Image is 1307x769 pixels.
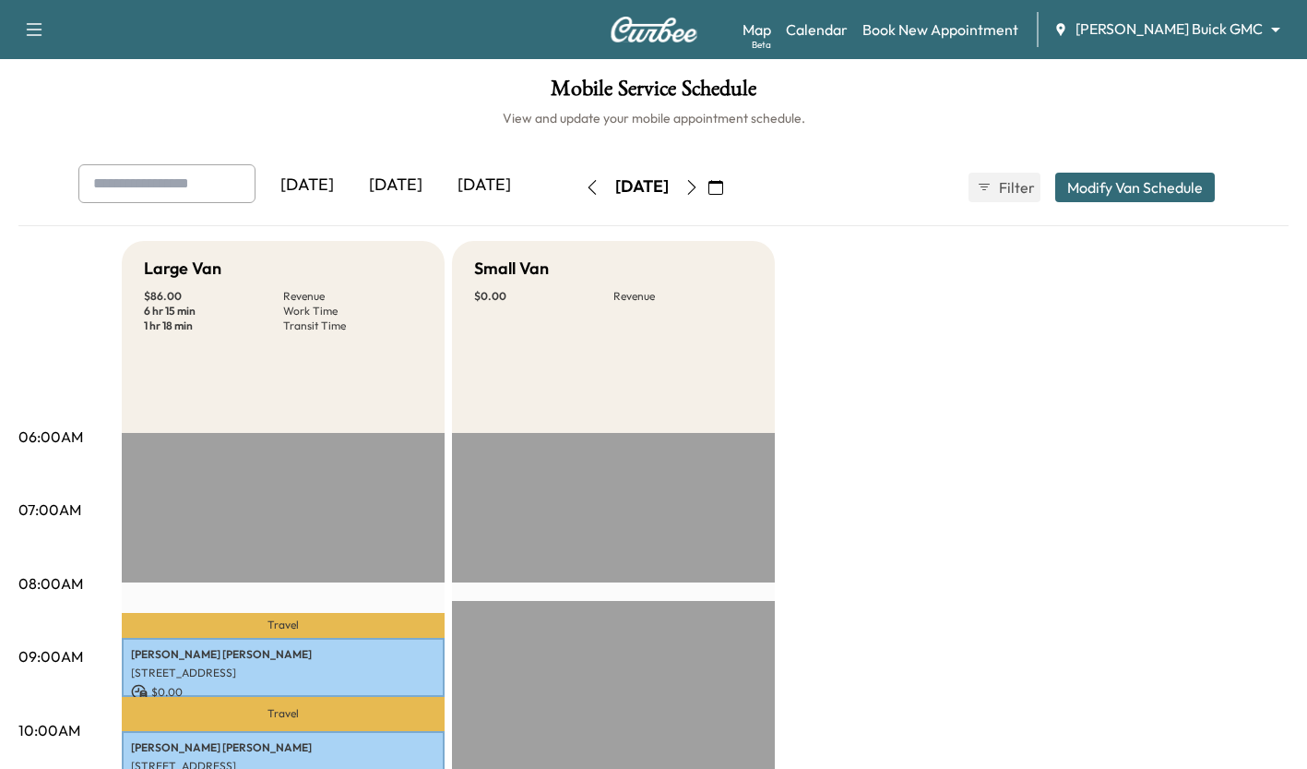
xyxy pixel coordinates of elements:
[18,645,83,667] p: 09:00AM
[743,18,771,41] a: MapBeta
[968,173,1040,202] button: Filter
[1075,18,1263,40] span: [PERSON_NAME] Buick GMC
[999,176,1032,198] span: Filter
[752,38,771,52] div: Beta
[18,426,83,448] p: 06:00AM
[131,684,435,701] p: $ 0.00
[610,17,698,42] img: Curbee Logo
[18,109,1289,127] h6: View and update your mobile appointment schedule.
[283,304,422,318] p: Work Time
[131,666,435,680] p: [STREET_ADDRESS]
[144,318,283,333] p: 1 hr 18 min
[786,18,848,41] a: Calendar
[122,697,445,730] p: Travel
[615,175,669,198] div: [DATE]
[283,318,422,333] p: Transit Time
[283,289,422,304] p: Revenue
[18,572,83,595] p: 08:00AM
[144,256,221,282] h5: Large Van
[1055,173,1215,202] button: Modify Van Schedule
[862,18,1018,41] a: Book New Appointment
[122,613,445,638] p: Travel
[474,289,613,304] p: $ 0.00
[440,164,529,207] div: [DATE]
[351,164,440,207] div: [DATE]
[613,289,753,304] p: Revenue
[263,164,351,207] div: [DATE]
[474,256,549,282] h5: Small Van
[144,289,283,304] p: $ 86.00
[18,499,81,521] p: 07:00AM
[18,78,1289,109] h1: Mobile Service Schedule
[144,304,283,318] p: 6 hr 15 min
[18,719,80,741] p: 10:00AM
[131,647,435,662] p: [PERSON_NAME] [PERSON_NAME]
[131,740,435,755] p: [PERSON_NAME] [PERSON_NAME]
